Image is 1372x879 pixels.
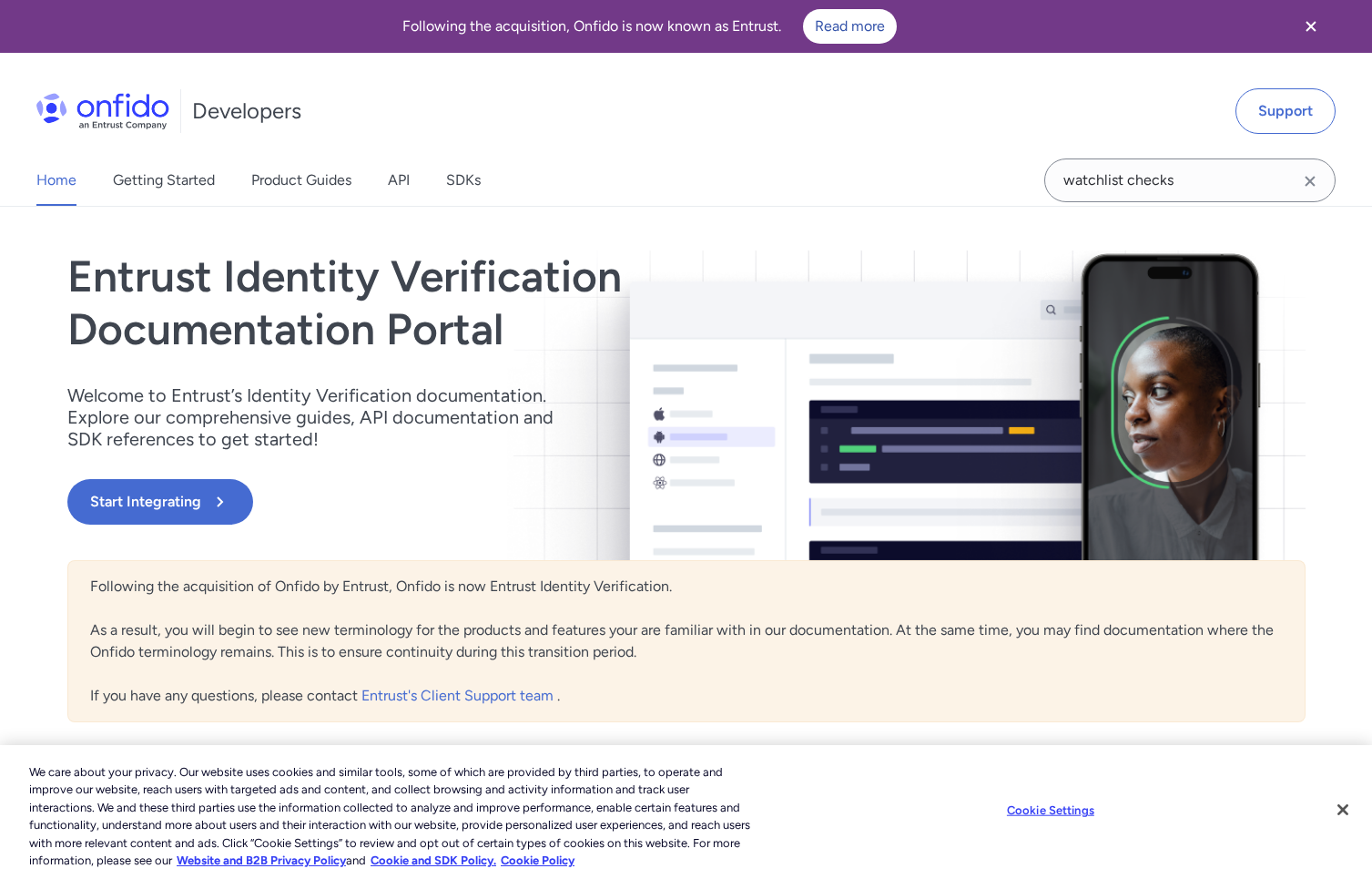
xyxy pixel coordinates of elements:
[388,155,410,206] a: API
[1044,158,1336,202] input: Onfido search input field
[67,479,253,525] button: Start Integrating
[251,155,351,206] a: Product Guides
[1235,88,1336,134] a: Support
[67,479,934,525] a: Start Integrating
[36,93,169,129] img: Onfido Logo
[67,384,577,450] p: Welcome to Entrust’s Identity Verification documentation. Explore our comprehensive guides, API d...
[67,250,934,355] h1: Entrust Identity Verification Documentation Portal
[177,853,346,867] a: More information about our cookie policy., opens in a new tab
[371,853,496,867] a: Cookie and SDK Policy.
[1277,4,1345,49] button: Close banner
[192,97,301,126] h1: Developers
[1300,15,1322,37] svg: Close banner
[1299,170,1321,192] svg: Clear search field button
[22,9,1277,44] div: Following the acquisition, Onfido is now known as Entrust.
[113,155,215,206] a: Getting Started
[67,560,1306,722] div: Following the acquisition of Onfido by Entrust, Onfido is now Entrust Identity Verification. As a...
[36,155,76,206] a: Home
[29,763,755,870] div: We care about your privacy. Our website uses cookies and similar tools, some of which are provide...
[993,792,1107,829] button: Cookie Settings
[361,687,557,704] a: Entrust's Client Support team
[501,853,574,867] a: Cookie Policy
[803,9,897,44] a: Read more
[1323,790,1363,830] button: Close
[446,155,481,206] a: SDKs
